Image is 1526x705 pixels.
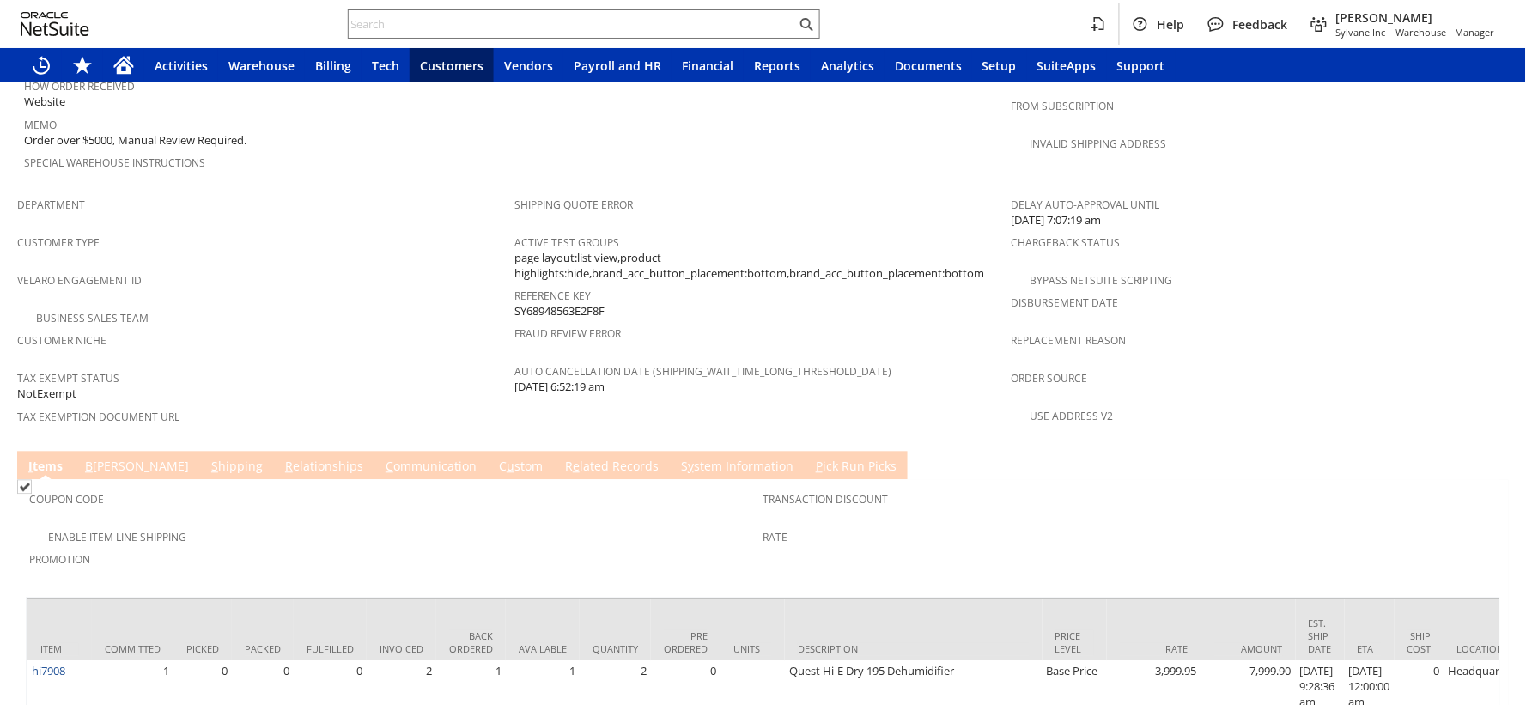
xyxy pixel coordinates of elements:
a: Special Warehouse Instructions [24,156,205,171]
a: From Subscription [1012,100,1115,114]
a: Unrolled view on [1478,455,1499,476]
div: Packed [245,643,281,656]
span: Analytics [821,58,874,74]
span: u [507,459,514,475]
a: Documents [885,48,972,82]
div: Shortcuts [62,48,103,82]
a: Active Test Groups [514,236,619,251]
span: Help [1158,16,1185,33]
a: Order Source [1012,372,1088,386]
a: Reference Key [514,289,591,304]
div: Location [1457,643,1511,656]
a: Coupon Code [29,493,104,507]
a: Activities [144,48,218,82]
span: Activities [155,58,208,74]
div: Est. Ship Date [1309,617,1332,656]
div: Fulfilled [307,643,354,656]
span: R [285,459,293,475]
a: Home [103,48,144,82]
a: Delay Auto-Approval Until [1012,198,1160,213]
a: Shipping Quote Error [514,198,633,213]
span: B [85,459,93,475]
span: Customers [420,58,483,74]
a: Tech [362,48,410,82]
span: Support [1117,58,1165,74]
a: SuiteApps [1027,48,1107,82]
a: Replacement reason [1012,334,1127,349]
span: Feedback [1233,16,1288,33]
a: Warehouse [218,48,305,82]
span: Payroll and HR [574,58,661,74]
a: Related Records [561,459,663,477]
span: - [1389,26,1393,39]
span: Warehouse - Manager [1396,26,1495,39]
input: Search [349,14,796,34]
a: Analytics [811,48,885,82]
span: [DATE] 6:52:19 am [514,380,605,396]
div: ETA [1358,643,1382,656]
a: Setup [972,48,1027,82]
svg: Home [113,55,134,76]
a: Pick Run Picks [812,459,901,477]
span: Tech [372,58,399,74]
span: P [816,459,823,475]
span: [PERSON_NAME] [1336,9,1495,26]
span: Financial [682,58,733,74]
span: e [573,459,580,475]
a: Velaro Engagement ID [17,274,142,289]
div: Quantity [593,643,638,656]
a: Enable Item Line Shipping [48,531,186,545]
a: Auto Cancellation Date (shipping_wait_time_long_threshold_date) [514,365,891,380]
a: Invalid Shipping Address [1031,137,1167,152]
a: Payroll and HR [563,48,672,82]
div: Back Ordered [449,630,493,656]
span: Vendors [504,58,553,74]
span: I [28,459,33,475]
a: Support [1107,48,1176,82]
div: Price Level [1055,630,1094,656]
a: How Order Received [24,80,135,94]
a: Billing [305,48,362,82]
span: Sylvane Inc [1336,26,1386,39]
span: y [688,459,694,475]
a: Shipping [207,459,267,477]
svg: Search [796,14,817,34]
a: Rate [763,531,788,545]
a: Transaction Discount [763,493,889,507]
a: Bypass NetSuite Scripting [1031,274,1173,289]
a: Relationships [281,459,368,477]
a: Disbursement Date [1012,296,1119,311]
a: Custom [495,459,547,477]
a: Promotion [29,553,90,568]
span: S [211,459,218,475]
span: SuiteApps [1037,58,1097,74]
div: Invoiced [380,643,423,656]
a: Communication [381,459,481,477]
span: SY68948563E2F8F [514,304,605,320]
a: Memo [24,119,57,133]
span: Order over $5000, Manual Review Required. [24,133,246,149]
div: Amount [1214,643,1283,656]
a: Business Sales Team [36,312,149,326]
div: Description [798,643,1030,656]
span: Website [24,94,65,111]
div: Item [40,643,79,656]
a: Financial [672,48,744,82]
span: C [386,459,393,475]
a: Department [17,198,85,213]
a: Recent Records [21,48,62,82]
span: page layout:list view,product highlights:hide,brand_acc_button_placement:bottom,brand_acc_button_... [514,251,1003,283]
span: NotExempt [17,386,76,403]
a: System Information [677,459,798,477]
a: Fraud Review Error [514,327,621,342]
span: Documents [895,58,962,74]
a: Customer Niche [17,334,106,349]
span: [DATE] 7:07:19 am [1012,213,1102,229]
a: hi7908 [32,664,65,679]
a: Use Address V2 [1031,410,1114,424]
a: Customer Type [17,236,100,251]
div: Committed [105,643,161,656]
svg: Shortcuts [72,55,93,76]
a: Customers [410,48,494,82]
div: Rate [1120,643,1189,656]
